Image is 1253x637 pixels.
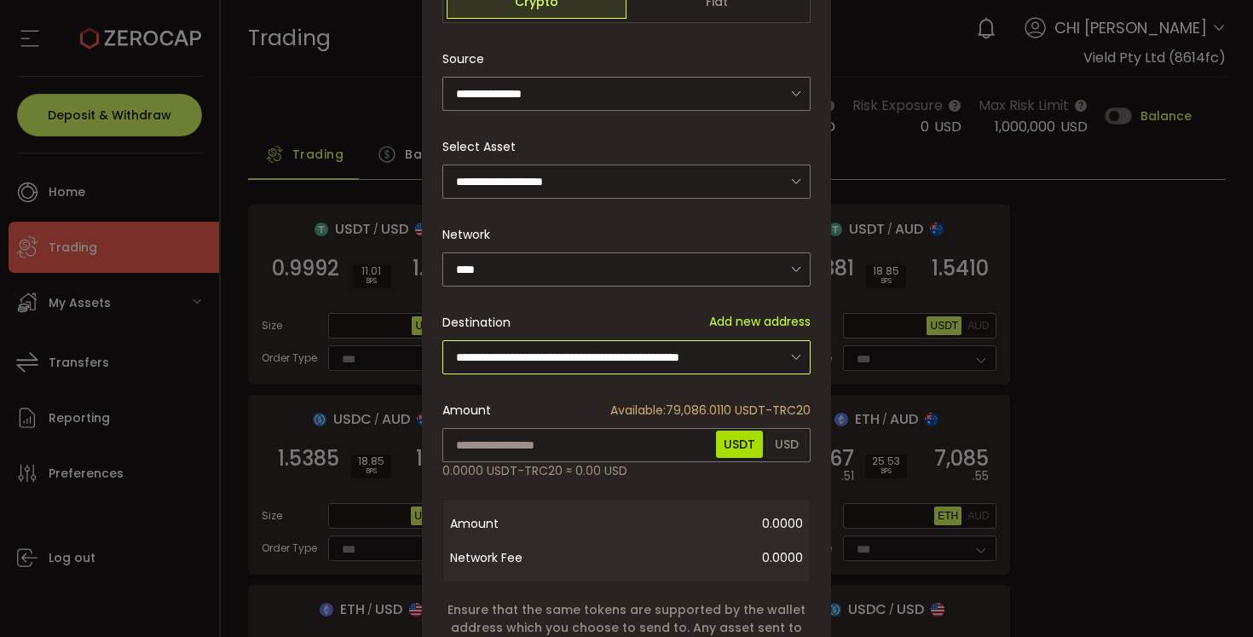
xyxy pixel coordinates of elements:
span: 0.0000 USDT-TRC20 ≈ 0.00 USD [442,462,627,480]
span: USD [767,431,806,458]
span: Destination [442,314,511,331]
span: Network Fee [450,541,586,575]
span: Add new address [709,313,811,331]
span: Amount [450,507,586,541]
span: Available: [610,402,666,419]
span: Source [442,42,484,76]
iframe: Chat Widget [1168,555,1253,637]
label: Select Asset [442,138,526,155]
span: 0.0000 [586,541,803,575]
span: Amount [442,402,491,420]
span: USDT [716,431,763,458]
span: 79,086.0110 USDT-TRC20 [610,402,811,420]
span: 0.0000 [586,507,803,541]
label: Network [442,226,500,243]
